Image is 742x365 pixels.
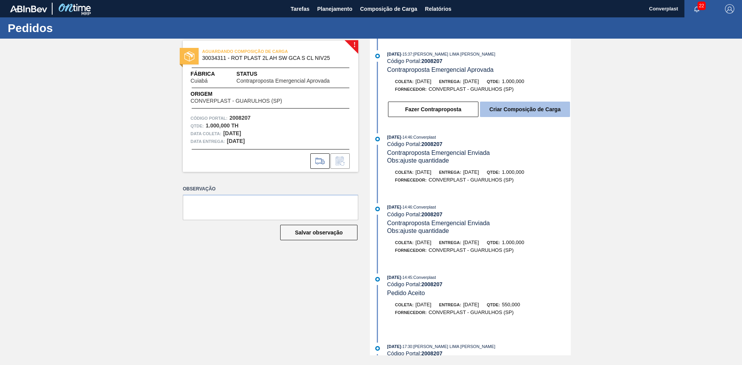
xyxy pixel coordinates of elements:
span: CONVERPLAST - GUARULHOS (SP) [429,247,514,253]
span: Obs: ajuste quantidade [387,157,449,164]
span: [DATE] [463,239,479,245]
span: Fornecedor: [395,178,427,182]
span: [DATE] [415,302,431,307]
span: Entrega: [439,240,461,245]
strong: 2008207 [421,211,442,217]
span: : [PERSON_NAME] LIMA [PERSON_NAME] [412,344,495,349]
span: Coleta: [395,240,414,245]
button: Salvar observação [280,225,357,240]
span: [DATE] [463,169,479,175]
span: Coleta: [395,79,414,84]
img: atual [375,277,380,282]
span: Entrega: [439,302,461,307]
button: Notificações [684,3,709,14]
span: [DATE] [415,78,431,84]
span: Tarefas [291,4,310,14]
span: Contraproposta Emergencial Enviada [387,220,490,226]
span: [DATE] [415,169,431,175]
span: 1.000,000 [502,78,524,84]
span: : Converplast [412,205,436,209]
strong: 2008207 [421,281,442,287]
span: [DATE] [387,52,401,56]
span: Planejamento [317,4,352,14]
span: Entrega: [439,79,461,84]
span: Coleta: [395,170,414,175]
span: Fornecedor: [395,87,427,92]
span: Qtde: [487,170,500,175]
strong: 2008207 [421,58,442,64]
img: Logout [725,4,734,14]
span: AGUARDANDO COMPOSIÇÃO DE CARGA [202,48,310,55]
span: - 15:37 [401,52,412,56]
span: : Converplast [412,275,436,280]
span: Cuiabá [191,78,208,84]
span: : [PERSON_NAME] LIMA [PERSON_NAME] [412,52,495,56]
button: Criar Composição de Carga [480,102,570,117]
span: Relatórios [425,4,451,14]
span: Composição de Carga [360,4,417,14]
span: Data entrega: [191,138,225,145]
h1: Pedidos [8,24,145,32]
span: CONVERPLAST - GUARULHOS (SP) [191,98,282,104]
div: Código Portal: [387,281,571,287]
strong: [DATE] [227,138,245,144]
span: Obs: ajuste quantidade [387,227,449,234]
span: - 14:46 [401,135,412,139]
span: Origem [191,90,304,98]
span: Status [237,70,351,78]
span: - 14:45 [401,275,412,280]
button: Fazer Contraproposta [388,102,478,117]
span: [DATE] [387,344,401,349]
span: - 14:46 [401,205,412,209]
img: status [184,51,194,61]
span: Contraproposta Emergencial Aprovada [387,66,494,73]
div: Código Portal: [387,211,571,217]
span: Qtde : [191,122,204,130]
span: Pedido Aceito [387,290,425,296]
div: Código Portal: [387,141,571,147]
img: atual [375,207,380,211]
span: Fábrica [191,70,232,78]
span: Contraproposta Emergencial Enviada [387,149,490,156]
img: atual [375,346,380,351]
span: [DATE] [387,205,401,209]
span: [DATE] [463,302,479,307]
span: 550,000 [502,302,520,307]
span: - 17:30 [401,345,412,349]
div: Código Portal: [387,58,571,64]
img: atual [375,54,380,58]
strong: 1.000,000 TH [206,122,238,129]
span: Coleta: [395,302,414,307]
div: Código Portal: [387,350,571,357]
span: Qtde: [487,79,500,84]
span: Código Portal: [191,114,228,122]
span: 30034311 - ROT PLAST 2L AH SW GCA S CL NIV25 [202,55,342,61]
span: : Converplast [412,135,436,139]
span: Qtde: [487,302,500,307]
span: Entrega: [439,170,461,175]
strong: 2008207 [421,350,442,357]
strong: 2008207 [421,141,442,147]
span: CONVERPLAST - GUARULHOS (SP) [429,177,514,183]
span: [DATE] [387,135,401,139]
span: [DATE] [387,275,401,280]
strong: 2008207 [230,115,251,121]
img: atual [375,137,380,141]
div: Ir para Composição de Carga [310,153,330,169]
span: 1.000,000 [502,169,524,175]
label: Observação [183,183,358,195]
span: CONVERPLAST - GUARULHOS (SP) [429,86,514,92]
strong: [DATE] [223,130,241,136]
span: CONVERPLAST - GUARULHOS (SP) [429,309,514,315]
span: [DATE] [415,239,431,245]
span: Qtde: [487,240,500,245]
span: 22 [698,2,706,10]
div: Informar alteração no pedido [330,153,350,169]
span: Contraproposta Emergencial Aprovada [237,78,330,84]
span: Fornecedor: [395,310,427,315]
span: Fornecedor: [395,248,427,253]
img: TNhmsLtSVTkK8tSr43FrP2fwEKptu5GPRR3wAAAABJRU5ErkJggg== [10,5,47,12]
span: [DATE] [463,78,479,84]
span: 1.000,000 [502,239,524,245]
span: Data coleta: [191,130,221,138]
